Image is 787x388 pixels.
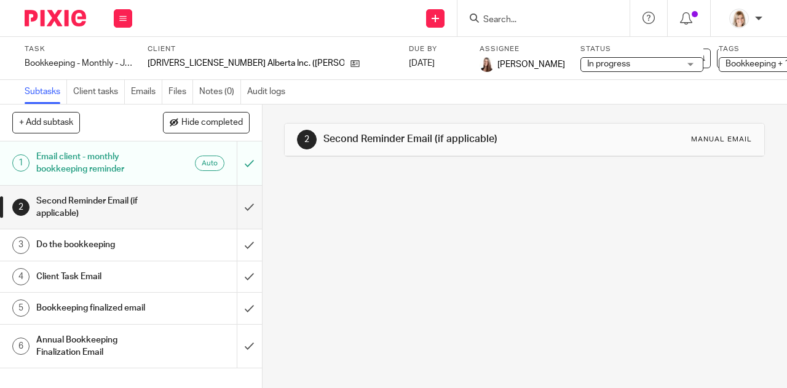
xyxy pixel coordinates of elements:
[12,338,30,355] div: 6
[482,15,593,26] input: Search
[12,299,30,317] div: 5
[587,60,630,68] span: In progress
[163,112,250,133] button: Hide completed
[237,293,262,323] div: Mark as done
[181,118,243,128] span: Hide completed
[237,261,262,292] div: Mark as done
[247,80,291,104] a: Audit logs
[409,59,435,68] span: [DATE]
[195,156,224,171] div: Automated emails are sent as soon as the preceding subtask is completed.
[12,199,30,216] div: 2
[409,44,464,54] label: Due by
[480,44,565,54] label: Assignee
[148,57,344,69] span: 2028759 Alberta Inc. (McIntosh) - Serenity Auto
[580,44,703,54] label: Status
[148,44,393,54] label: Client
[297,130,317,149] div: 2
[36,192,162,223] h1: Second Reminder Email (if applicable)
[148,57,344,69] p: [DRIVERS_LICENSE_NUMBER] Alberta Inc. ([PERSON_NAME]) - Serenity Auto
[237,186,262,229] div: Mark as done
[168,80,193,104] a: Files
[323,133,551,146] h1: Second Reminder Email (if applicable)
[497,58,565,71] span: [PERSON_NAME]
[717,49,737,68] a: Reassign task
[25,57,132,69] div: Bookkeeping - Monthly - July and August
[237,229,262,260] div: Mark as done
[199,80,241,104] a: Notes (0)
[350,59,360,68] i: Open client page
[237,325,262,368] div: Mark as done
[36,148,162,179] h1: Email client - monthly bookkeeping reminder
[131,80,162,104] a: Emails
[25,10,86,26] img: Pixie
[480,57,494,72] img: Larissa Teichman
[73,80,125,104] a: Client tasks
[12,154,30,172] div: 1
[12,112,80,133] button: + Add subtask
[25,80,67,104] a: Subtasks
[12,268,30,285] div: 4
[729,9,749,28] img: Tayler%20Headshot%20Compressed%20Resized%202.jpg
[25,44,132,54] label: Task
[36,331,162,362] h1: Annual Bookkeeping Finalization Email
[237,141,262,185] div: Can't undo an automated email
[12,237,30,254] div: 3
[691,135,752,145] div: Manual email
[36,267,162,286] h1: Client Task Email
[36,236,162,254] h1: Do the bookkeeping
[36,299,162,317] h1: Bookkeeping finalized email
